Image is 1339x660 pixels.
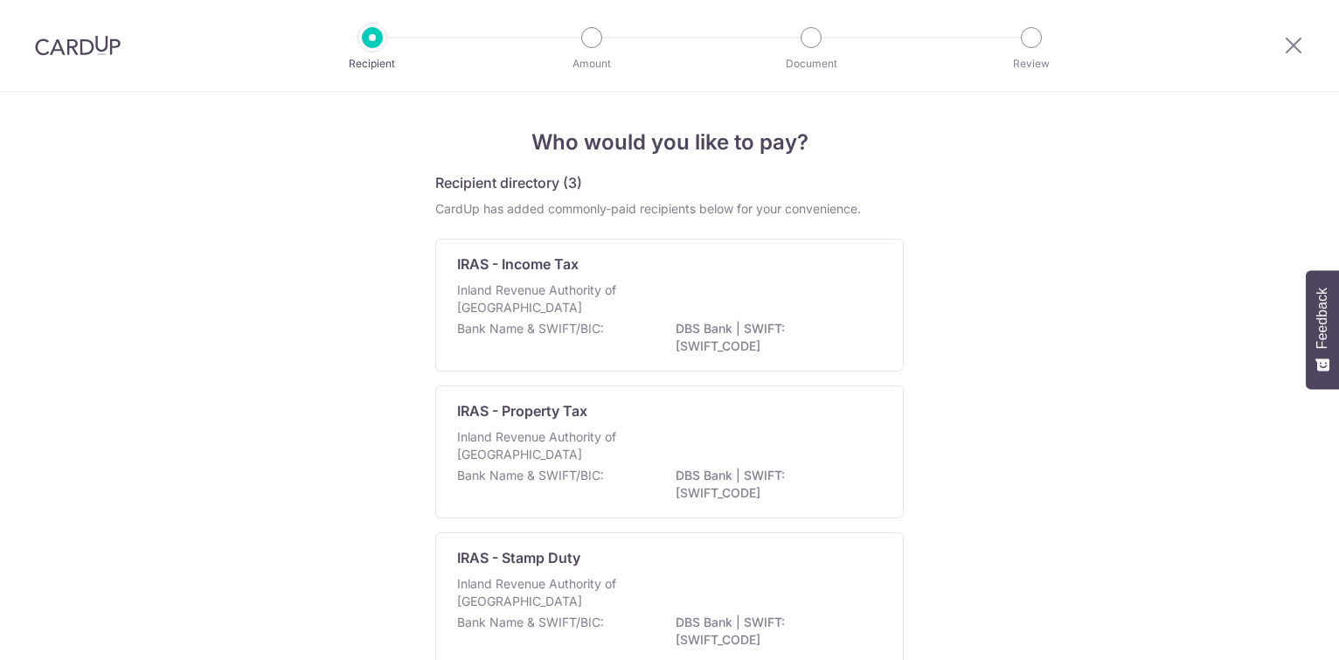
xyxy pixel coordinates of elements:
[1315,288,1330,349] span: Feedback
[676,320,871,355] p: DBS Bank | SWIFT: [SWIFT_CODE]
[457,428,642,463] p: Inland Revenue Authority of [GEOGRAPHIC_DATA]
[435,127,904,158] h4: Who would you like to pay?
[35,35,121,56] img: CardUp
[967,55,1096,73] p: Review
[457,575,642,610] p: Inland Revenue Authority of [GEOGRAPHIC_DATA]
[435,200,904,218] div: CardUp has added commonly-paid recipients below for your convenience.
[457,547,580,568] p: IRAS - Stamp Duty
[457,281,642,316] p: Inland Revenue Authority of [GEOGRAPHIC_DATA]
[435,172,582,193] h5: Recipient directory (3)
[527,55,656,73] p: Amount
[457,254,579,274] p: IRAS - Income Tax
[1306,270,1339,389] button: Feedback - Show survey
[457,614,604,631] p: Bank Name & SWIFT/BIC:
[457,400,587,421] p: IRAS - Property Tax
[676,614,871,649] p: DBS Bank | SWIFT: [SWIFT_CODE]
[457,320,604,337] p: Bank Name & SWIFT/BIC:
[457,467,604,484] p: Bank Name & SWIFT/BIC:
[308,55,437,73] p: Recipient
[676,467,871,502] p: DBS Bank | SWIFT: [SWIFT_CODE]
[1227,608,1322,651] iframe: Opens a widget where you can find more information
[746,55,876,73] p: Document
